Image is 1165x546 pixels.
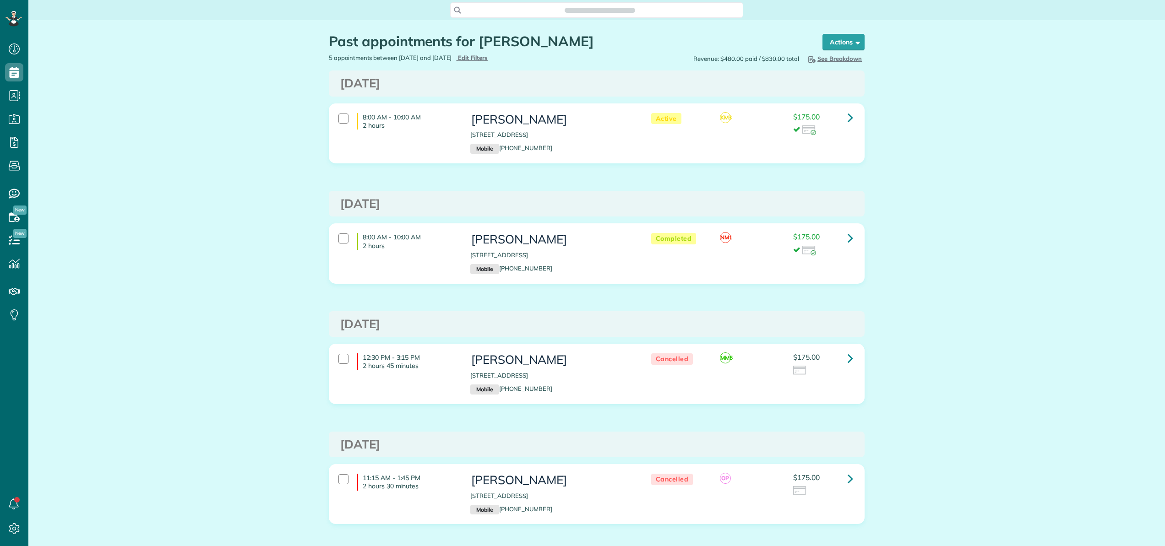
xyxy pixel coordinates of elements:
[340,197,853,211] h3: [DATE]
[456,54,488,61] a: Edit Filters
[458,54,488,61] span: Edit Filters
[13,229,27,238] span: New
[470,371,632,380] p: [STREET_ADDRESS]
[793,366,807,376] img: icon_credit_card_neutral-3d9a980bd25ce6dbb0f2033d7200983694762465c175678fcbc2d8f4bc43548e.png
[802,246,816,256] img: icon_credit_card_success-27c2c4fc500a7f1a58a13ef14842cb958d03041fefb464fd2e53c949a5770e83.png
[470,492,632,500] p: [STREET_ADDRESS]
[363,121,457,130] p: 2 hours
[793,232,820,241] span: $175.00
[363,362,457,370] p: 2 hours 45 minutes
[470,385,552,392] a: Mobile[PHONE_NUMBER]
[470,265,552,272] a: Mobile[PHONE_NUMBER]
[357,474,457,490] h4: 11:15 AM - 1:45 PM
[804,54,865,64] button: See Breakdown
[470,144,552,151] a: Mobile[PHONE_NUMBER]
[720,232,731,243] span: NM1
[793,473,820,482] span: $175.00
[340,77,853,90] h3: [DATE]
[793,486,807,496] img: icon_credit_card_neutral-3d9a980bd25ce6dbb0f2033d7200983694762465c175678fcbc2d8f4bc43548e.png
[363,482,457,490] p: 2 hours 30 minutes
[470,144,499,154] small: Mobile
[720,473,731,484] span: OP
[13,205,27,215] span: New
[340,438,853,451] h3: [DATE]
[470,384,499,395] small: Mobile
[322,54,597,62] div: 5 appointments between [DATE] and [DATE]
[651,233,697,244] span: Completed
[470,505,499,515] small: Mobile
[720,112,731,123] span: KM3
[574,5,626,15] span: Search ZenMaid…
[651,113,681,124] span: Active
[822,34,865,50] button: Actions
[651,353,693,365] span: Cancelled
[470,353,632,367] h3: [PERSON_NAME]
[793,352,820,362] span: $175.00
[470,505,552,513] a: Mobile[PHONE_NUMBER]
[802,125,816,135] img: icon_credit_card_success-27c2c4fc500a7f1a58a13ef14842cb958d03041fefb464fd2e53c949a5770e83.png
[720,352,731,363] span: MM5
[363,242,457,250] p: 2 hours
[470,113,632,126] h3: [PERSON_NAME]
[470,251,632,259] p: [STREET_ADDRESS]
[340,318,853,331] h3: [DATE]
[470,474,632,487] h3: [PERSON_NAME]
[357,233,457,249] h4: 8:00 AM - 10:00 AM
[651,474,693,485] span: Cancelled
[357,353,457,370] h4: 12:30 PM - 3:15 PM
[357,113,457,130] h4: 8:00 AM - 10:00 AM
[470,130,632,139] p: [STREET_ADDRESS]
[806,55,862,62] span: See Breakdown
[793,112,820,121] span: $175.00
[470,233,632,246] h3: [PERSON_NAME]
[470,264,499,274] small: Mobile
[329,34,805,49] h1: Past appointments for [PERSON_NAME]
[693,54,799,63] span: Revenue: $480.00 paid / $830.00 total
